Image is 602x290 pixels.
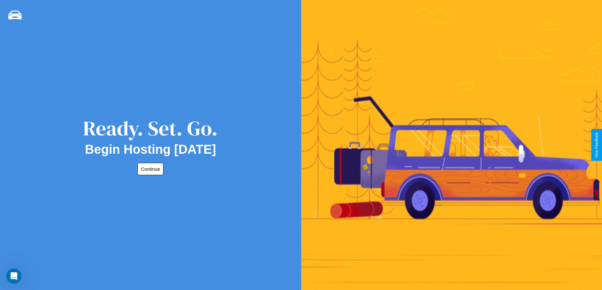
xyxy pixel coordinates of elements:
iframe: Intercom live chat [6,269,21,284]
div: Give Feedback [594,132,599,158]
div: Ready. Set. Go. [83,114,218,142]
h2: Begin Hosting [DATE] [85,142,216,157]
button: Continue [137,163,163,175]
